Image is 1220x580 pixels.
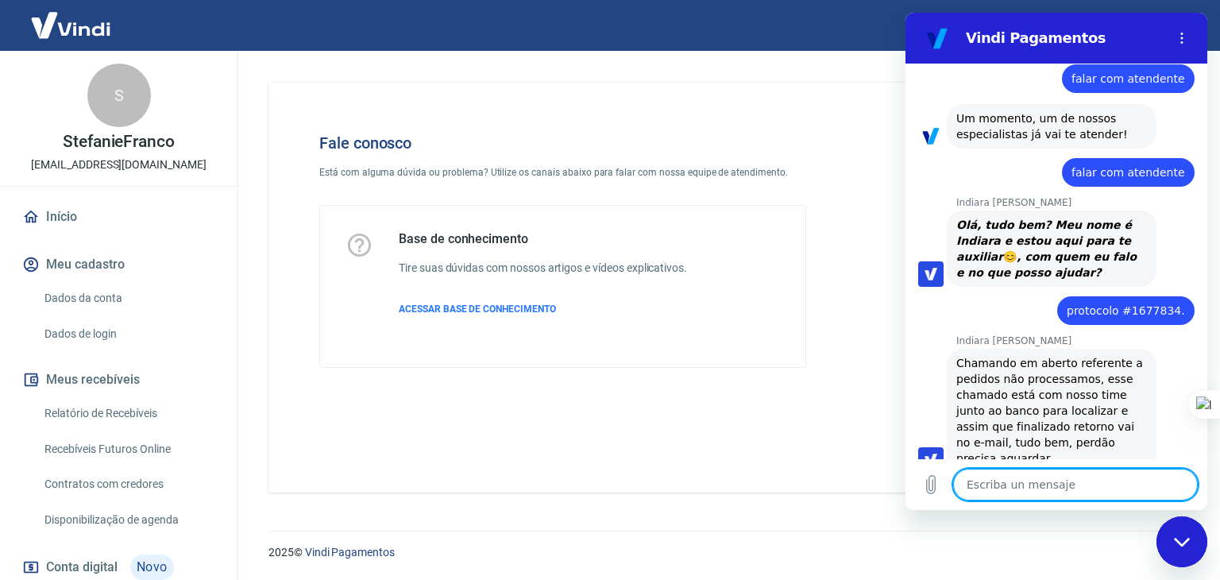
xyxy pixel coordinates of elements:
[305,546,395,559] a: Vindi Pagamentos
[319,133,806,153] h4: Fale conosco
[38,433,218,466] a: Recebíveis Futuros Online
[38,468,218,501] a: Contratos com credores
[19,247,218,282] button: Meu cadastro
[130,555,174,580] span: Novo
[46,556,118,578] span: Conta digital
[399,260,687,276] h6: Tire suas dúvidas com nossos artigos e vídeos explicativos.
[19,199,218,234] a: Início
[19,1,122,49] img: Vindi
[38,282,218,315] a: Dados da conta
[399,304,556,315] span: ACESSAR BASE DE CONHECIMENTO
[1156,516,1207,567] iframe: Botón para iniciar la ventana de mensajería, conversación en curso
[399,302,687,316] a: ACESSAR BASE DE CONHECIMENTO
[19,362,218,397] button: Meus recebíveis
[63,133,175,150] p: StefanieFranco
[268,544,1182,561] p: 2025 ©
[31,157,207,173] p: [EMAIL_ADDRESS][DOMAIN_NAME]
[38,397,218,430] a: Relatório de Recebíveis
[87,64,151,127] div: S
[874,108,1115,320] img: Fale conosco
[319,165,806,180] p: Está com alguma dúvida ou problema? Utilize os canais abaixo para falar com nossa equipe de atend...
[1144,11,1201,41] button: Sair
[38,318,218,350] a: Dados de login
[905,13,1207,510] iframe: Ventana de mensajería
[38,504,218,536] a: Disponibilização de agenda
[399,231,687,247] h5: Base de conhecimento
